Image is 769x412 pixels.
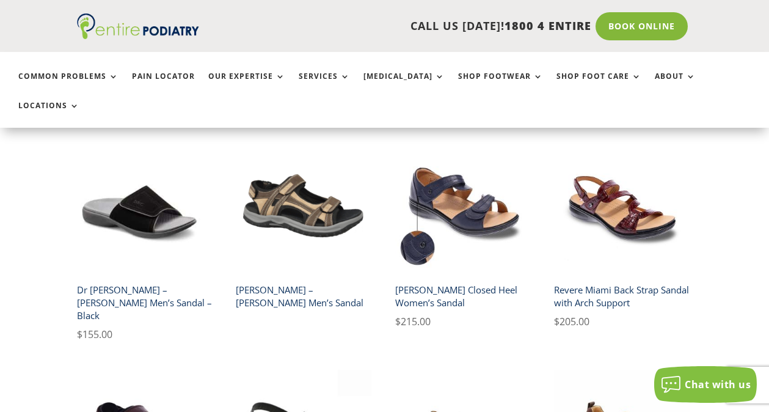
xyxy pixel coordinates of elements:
[554,315,559,328] span: $
[556,72,641,98] a: Shop Foot Care
[596,12,688,40] a: Book Online
[236,138,371,273] img: warren drew shoe brown tan mens sandal entire podiatry
[299,72,350,98] a: Services
[554,138,690,329] a: Revere Miami Red Croc Women's Adjustable SandalRevere Miami Back Strap Sandal with Arch Support $...
[77,29,199,42] a: Entire Podiatry
[18,101,79,128] a: Locations
[655,72,696,98] a: About
[654,366,757,403] button: Chat with us
[505,18,591,33] span: 1800 4 ENTIRE
[554,279,690,314] h2: Revere Miami Back Strap Sandal with Arch Support
[208,72,285,98] a: Our Expertise
[363,72,445,98] a: [MEDICAL_DATA]
[395,315,431,328] bdi: 215.00
[77,138,213,342] a: Dr Comfort Connor men's sandal black front angleDr [PERSON_NAME] – [PERSON_NAME] Men’s Sandal – B...
[395,138,531,273] img: Geneva Womens Sandal in Navy Colour
[554,138,690,273] img: Revere Miami Red Croc Women's Adjustable Sandal
[395,279,531,314] h2: [PERSON_NAME] Closed Heel Women’s Sandal
[685,378,751,391] span: Chat with us
[132,72,195,98] a: Pain Locator
[236,279,371,314] h2: [PERSON_NAME] – [PERSON_NAME] Men’s Sandal
[77,279,213,326] h2: Dr [PERSON_NAME] – [PERSON_NAME] Men’s Sandal – Black
[77,328,112,341] bdi: 155.00
[395,138,531,329] a: Geneva Womens Sandal in Navy Colour[PERSON_NAME] Closed Heel Women’s Sandal $215.00
[77,13,199,39] img: logo (1)
[458,72,543,98] a: Shop Footwear
[215,18,591,34] p: CALL US [DATE]!
[77,328,82,341] span: $
[77,138,213,273] img: Dr Comfort Connor men's sandal black front angle
[18,72,118,98] a: Common Problems
[236,138,371,314] a: warren drew shoe brown tan mens sandal entire podiatry[PERSON_NAME] – [PERSON_NAME] Men’s Sandal
[554,315,589,328] bdi: 205.00
[395,315,401,328] span: $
